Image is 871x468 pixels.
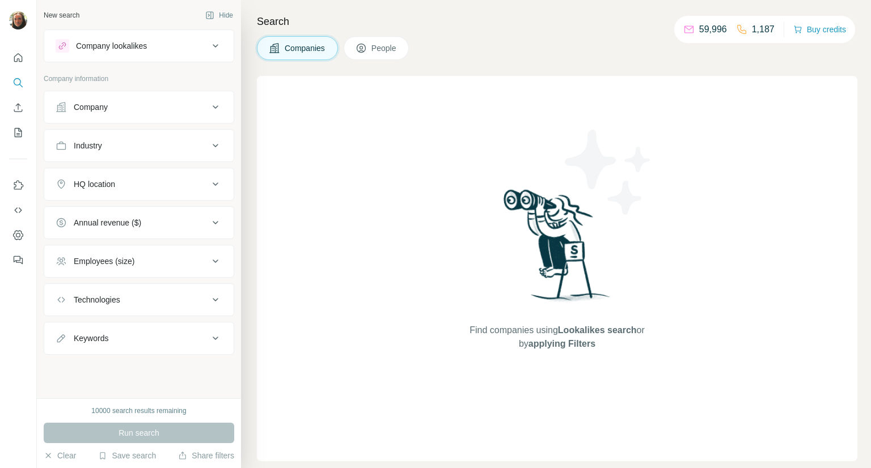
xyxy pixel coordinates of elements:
[9,122,27,143] button: My lists
[9,11,27,29] img: Avatar
[44,74,234,84] p: Company information
[257,14,857,29] h4: Search
[76,40,147,52] div: Company lookalikes
[528,339,595,348] span: applying Filters
[197,7,241,24] button: Hide
[558,325,637,335] span: Lookalikes search
[9,175,27,195] button: Use Surfe on LinkedIn
[44,450,76,461] button: Clear
[74,333,108,344] div: Keywords
[44,171,234,198] button: HQ location
[9,200,27,220] button: Use Surfe API
[371,42,398,54] span: People
[793,22,846,37] button: Buy credits
[44,93,234,121] button: Company
[178,450,234,461] button: Share filters
[285,42,326,54] span: Companies
[44,248,234,275] button: Employees (size)
[44,32,234,59] button: Company lookalikes
[9,225,27,245] button: Dashboard
[74,140,102,151] div: Industry
[44,325,234,352] button: Keywords
[74,101,108,113] div: Company
[44,209,234,236] button: Annual revenue ($)
[752,23,775,36] p: 1,187
[9,97,27,118] button: Enrich CSV
[91,406,186,416] div: 10000 search results remaining
[9,73,27,93] button: Search
[98,450,156,461] button: Save search
[699,23,727,36] p: 59,996
[557,121,659,223] img: Surfe Illustration - Stars
[466,324,648,351] span: Find companies using or by
[44,10,79,20] div: New search
[44,132,234,159] button: Industry
[44,286,234,313] button: Technologies
[74,256,134,267] div: Employees (size)
[74,178,115,190] div: HQ location
[74,217,141,228] div: Annual revenue ($)
[498,186,616,313] img: Surfe Illustration - Woman searching with binoculars
[9,250,27,270] button: Feedback
[74,294,120,305] div: Technologies
[9,48,27,68] button: Quick start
